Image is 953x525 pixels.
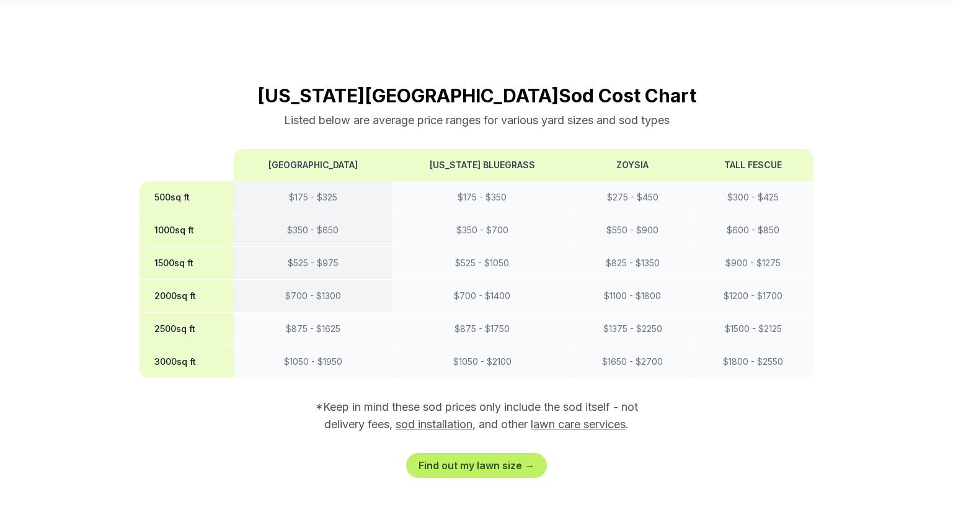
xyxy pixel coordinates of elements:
[572,149,693,181] th: Zoysia
[298,398,655,433] p: *Keep in mind these sod prices only include the sod itself - not delivery fees, , and other .
[693,280,813,313] td: $ 1200 - $ 1700
[572,214,693,247] td: $ 550 - $ 900
[572,280,693,313] td: $ 1100 - $ 1800
[392,214,572,247] td: $ 350 - $ 700
[234,181,392,214] td: $ 175 - $ 325
[392,247,572,280] td: $ 525 - $ 1050
[392,313,572,346] td: $ 875 - $ 1750
[392,346,572,379] td: $ 1050 - $ 2100
[693,149,813,181] th: Tall Fescue
[234,149,392,181] th: [GEOGRAPHIC_DATA]
[693,247,813,280] td: $ 900 - $ 1275
[572,346,693,379] td: $ 1650 - $ 2700
[234,247,392,280] td: $ 525 - $ 975
[392,149,572,181] th: [US_STATE] Bluegrass
[234,214,392,247] td: $ 350 - $ 650
[392,181,572,214] td: $ 175 - $ 350
[693,214,813,247] td: $ 600 - $ 850
[693,313,813,346] td: $ 1500 - $ 2125
[693,346,813,379] td: $ 1800 - $ 2550
[140,84,814,107] h2: [US_STATE][GEOGRAPHIC_DATA] Sod Cost Chart
[396,418,472,431] a: sod installation
[140,280,234,313] th: 2000 sq ft
[140,112,814,129] p: Listed below are average price ranges for various yard sizes and sod types
[140,181,234,214] th: 500 sq ft
[531,418,626,431] a: lawn care services
[234,313,392,346] td: $ 875 - $ 1625
[140,313,234,346] th: 2500 sq ft
[140,247,234,280] th: 1500 sq ft
[140,214,234,247] th: 1000 sq ft
[572,247,693,280] td: $ 825 - $ 1350
[406,453,547,478] a: Find out my lawn size →
[234,346,392,379] td: $ 1050 - $ 1950
[234,280,392,313] td: $ 700 - $ 1300
[693,181,813,214] td: $ 300 - $ 425
[392,280,572,313] td: $ 700 - $ 1400
[140,346,234,379] th: 3000 sq ft
[572,181,693,214] td: $ 275 - $ 450
[572,313,693,346] td: $ 1375 - $ 2250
